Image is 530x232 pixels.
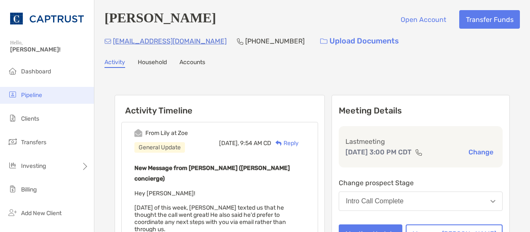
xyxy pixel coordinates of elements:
img: Open dropdown arrow [490,200,495,203]
img: CAPTRUST Logo [10,3,84,34]
span: Dashboard [21,68,51,75]
img: button icon [320,38,327,44]
img: transfers icon [8,137,18,147]
span: Add New Client [21,210,62,217]
p: [PHONE_NUMBER] [245,36,305,46]
button: Open Account [394,10,452,29]
h6: Activity Timeline [115,95,324,116]
p: [DATE] 3:00 PM CDT [345,147,412,157]
p: Last meeting [345,136,496,147]
button: Transfer Funds [459,10,520,29]
span: 9:54 AM CD [240,140,271,147]
p: [EMAIL_ADDRESS][DOMAIN_NAME] [113,36,227,46]
img: communication type [415,149,423,156]
p: Meeting Details [339,105,503,116]
img: investing icon [8,160,18,170]
p: Change prospect Stage [339,178,503,188]
img: pipeline icon [8,89,18,100]
img: clients icon [8,113,18,123]
span: Billing [21,186,37,193]
img: Email Icon [104,39,111,44]
span: Clients [21,115,39,122]
img: billing icon [8,184,18,194]
div: Reply [271,139,299,148]
img: dashboard icon [8,66,18,76]
img: Event icon [134,129,142,137]
span: Pipeline [21,92,42,99]
a: Upload Documents [315,32,404,50]
div: Intro Call Complete [346,197,404,205]
img: Phone Icon [237,38,244,45]
h4: [PERSON_NAME] [104,10,216,29]
a: Activity [104,59,125,68]
span: Investing [21,162,46,170]
a: Household [138,59,167,68]
span: [PERSON_NAME]! [10,46,89,53]
span: [DATE], [219,140,239,147]
div: From Lily at Zoe [145,129,188,137]
button: Change [466,148,496,156]
div: General Update [134,142,185,153]
a: Accounts [179,59,205,68]
button: Intro Call Complete [339,192,503,211]
span: Transfers [21,139,46,146]
b: New Message from [PERSON_NAME] ([PERSON_NAME] concierge) [134,165,290,182]
img: Reply icon [276,140,282,146]
img: add_new_client icon [8,208,18,218]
